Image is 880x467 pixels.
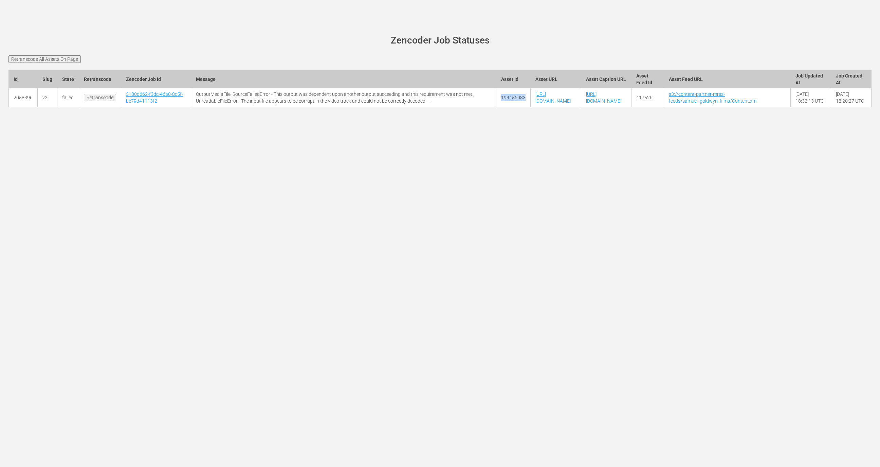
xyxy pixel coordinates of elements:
[57,70,79,88] th: State
[535,91,571,104] a: [URL][DOMAIN_NAME]
[121,70,191,88] th: Zencoder Job Id
[38,70,57,88] th: Slug
[9,88,38,107] td: 2058396
[586,91,621,104] a: [URL][DOMAIN_NAME]
[496,70,530,88] th: Asset Id
[84,94,116,101] input: Retranscode
[530,70,581,88] th: Asset URL
[831,88,872,107] td: [DATE] 18:20:27 UTC
[496,88,530,107] td: 194456083
[191,88,496,107] td: OutputMediaFile::SourceFailedError - This output was dependent upon another output succeeding and...
[79,70,121,88] th: Retranscode
[57,88,79,107] td: failed
[581,70,631,88] th: Asset Caption URL
[8,55,81,63] input: Retranscode All Assets On Page
[791,88,831,107] td: [DATE] 18:32:13 UTC
[664,70,791,88] th: Asset Feed URL
[191,70,496,88] th: Message
[38,88,57,107] td: v2
[631,88,664,107] td: 417526
[126,91,183,104] a: 3180d662-f3dc-46a0-8c5f-bc79d41113f2
[9,70,38,88] th: Id
[631,70,664,88] th: Asset Feed Id
[791,70,831,88] th: Job Updated At
[669,91,757,104] a: s3://content-partner-mrss-feeds/samuel_goldwyn_films/Content.xml
[18,35,862,46] h1: Zencoder Job Statuses
[831,70,872,88] th: Job Created At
